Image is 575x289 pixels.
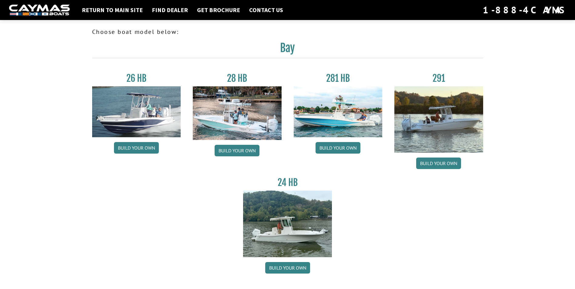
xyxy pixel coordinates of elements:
[416,158,461,169] a: Build your own
[394,73,483,84] h3: 291
[294,86,383,137] img: 28-hb-twin.jpg
[149,6,191,14] a: Find Dealer
[246,6,286,14] a: Contact Us
[483,3,566,17] div: 1-888-4CAYMAS
[316,142,360,154] a: Build your own
[193,86,282,140] img: 28_hb_thumbnail_for_caymas_connect.jpg
[193,73,282,84] h3: 28 HB
[79,6,146,14] a: Return to main site
[215,145,259,156] a: Build your own
[243,191,332,257] img: 24_HB_thumbnail.jpg
[92,41,483,58] h2: Bay
[294,73,383,84] h3: 281 HB
[243,177,332,188] h3: 24 HB
[394,86,483,153] img: 291_Thumbnail.jpg
[92,73,181,84] h3: 26 HB
[114,142,159,154] a: Build your own
[9,5,70,16] img: white-logo-c9c8dbefe5ff5ceceb0f0178aa75bf4bb51f6bca0971e226c86eb53dfe498488.png
[194,6,243,14] a: Get Brochure
[92,86,181,137] img: 26_new_photo_resized.jpg
[92,27,483,36] p: Choose boat model below:
[265,262,310,274] a: Build your own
